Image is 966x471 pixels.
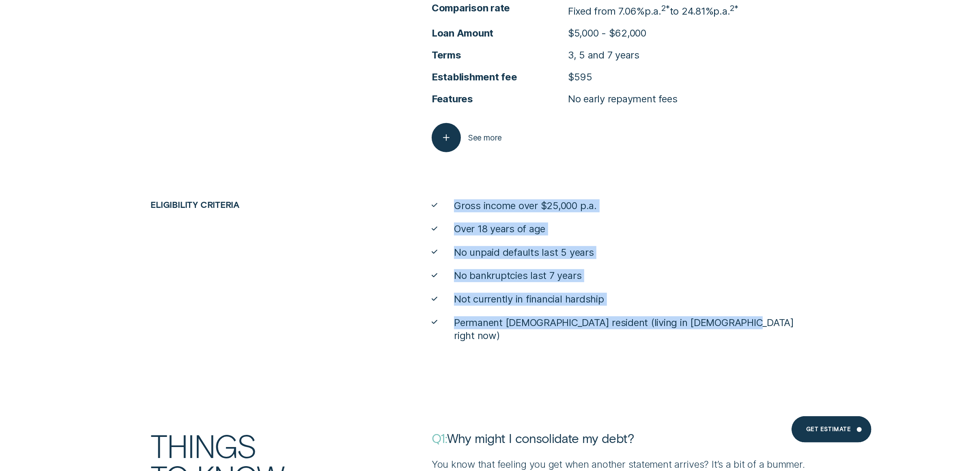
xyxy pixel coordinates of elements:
span: Not currently in financial hardship [454,293,604,306]
span: Per Annum [645,5,661,17]
p: No early repayment fees [568,93,677,106]
span: Comparison rate [432,2,568,15]
p: $5,000 - $62,000 [568,27,646,40]
a: Get Estimate [792,416,871,443]
p: Fixed from 7.06% to 24.81% [568,2,738,18]
span: Per Annum [714,5,730,17]
span: Gross income over $25,000 p.a. [454,199,597,212]
button: See more [432,123,502,152]
span: No bankruptcies last 7 years [454,269,581,282]
span: p.a. [645,5,661,17]
span: Over 18 years of age [454,223,545,235]
p: Why might I consolidate my debt? [432,430,815,446]
span: See more [468,133,502,143]
span: p.a. [714,5,730,17]
span: Terms [432,49,568,62]
span: Loan Amount [432,27,568,40]
p: 3, 5 and 7 years [568,49,639,62]
div: Eligibility criteria [146,199,370,210]
span: No unpaid defaults last 5 years [454,246,594,259]
span: Establishment fee [432,71,568,84]
strong: Q1: [432,430,447,445]
span: Features [432,93,568,106]
p: $595 [568,71,592,84]
span: Permanent [DEMOGRAPHIC_DATA] resident (living in [DEMOGRAPHIC_DATA] right now) [454,316,815,343]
